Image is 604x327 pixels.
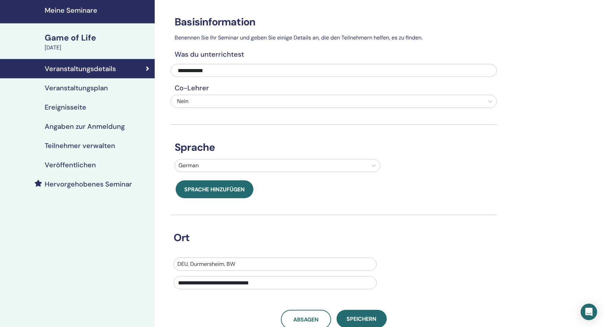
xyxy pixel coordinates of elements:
[45,103,86,111] h4: Ereignisseite
[45,142,115,150] h4: Teilnehmer verwalten
[177,98,188,105] span: Nein
[45,180,132,188] h4: Hervorgehobenes Seminar
[171,141,497,154] h3: Sprache
[45,122,125,131] h4: Angaben zur Anmeldung
[176,180,253,198] button: Sprache hinzufügen
[45,84,108,92] h4: Veranstaltungsplan
[171,16,497,28] h3: Basisinformation
[45,65,116,73] h4: Veranstaltungsdetails
[171,84,497,92] h4: Co-Lehrer
[45,6,151,14] h4: Meine Seminare
[581,304,597,320] div: Open Intercom Messenger
[171,50,497,58] h4: Was du unterrichtest
[184,186,245,193] span: Sprache hinzufügen
[171,34,497,42] p: Benennen Sie Ihr Seminar und geben Sie einige Details an, die den Teilnehmern helfen, es zu finden.
[293,316,319,323] span: Absagen
[45,32,151,44] div: Game of Life
[347,315,376,323] span: Speichern
[45,44,151,52] div: [DATE]
[169,232,487,244] h3: Ort
[45,161,96,169] h4: Veröffentlichen
[41,32,155,52] a: Game of Life[DATE]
